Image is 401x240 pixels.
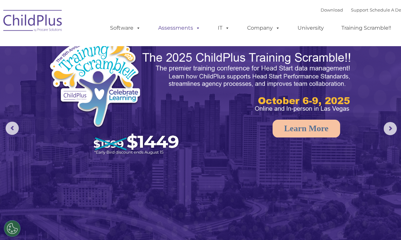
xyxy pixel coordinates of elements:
a: University [291,21,330,35]
a: Company [241,21,287,35]
a: Download [321,7,343,13]
a: IT [211,21,236,35]
a: Training Scramble!! [335,21,398,35]
span: Last name [90,44,110,48]
span: Phone number [90,71,118,75]
button: Cookies Settings [4,220,20,237]
a: Support [351,7,368,13]
a: Assessments [152,21,207,35]
a: Learn More [272,120,340,137]
a: Software [103,21,147,35]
